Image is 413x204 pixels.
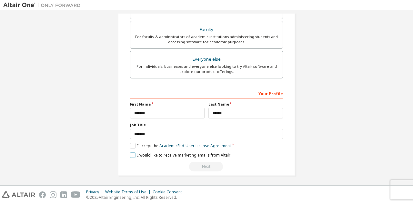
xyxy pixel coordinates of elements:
label: I accept the [130,143,231,148]
label: Last Name [208,102,283,107]
img: Altair One [3,2,84,8]
img: linkedin.svg [60,191,67,198]
p: © 2025 Altair Engineering, Inc. All Rights Reserved. [86,195,186,200]
div: Everyone else [134,55,279,64]
div: For individuals, businesses and everyone else looking to try Altair software and explore our prod... [134,64,279,74]
div: For faculty & administrators of academic institutions administering students and accessing softwa... [134,34,279,45]
label: Job Title [130,122,283,127]
div: You need to provide your academic email [130,162,283,171]
a: Academic End-User License Agreement [159,143,231,148]
img: facebook.svg [39,191,46,198]
img: instagram.svg [50,191,56,198]
div: Faculty [134,25,279,34]
img: altair_logo.svg [2,191,35,198]
div: Cookie Consent [153,189,186,195]
div: Privacy [86,189,105,195]
div: Your Profile [130,88,283,98]
label: First Name [130,102,205,107]
img: youtube.svg [71,191,80,198]
label: I would like to receive marketing emails from Altair [130,152,230,158]
div: Website Terms of Use [105,189,153,195]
